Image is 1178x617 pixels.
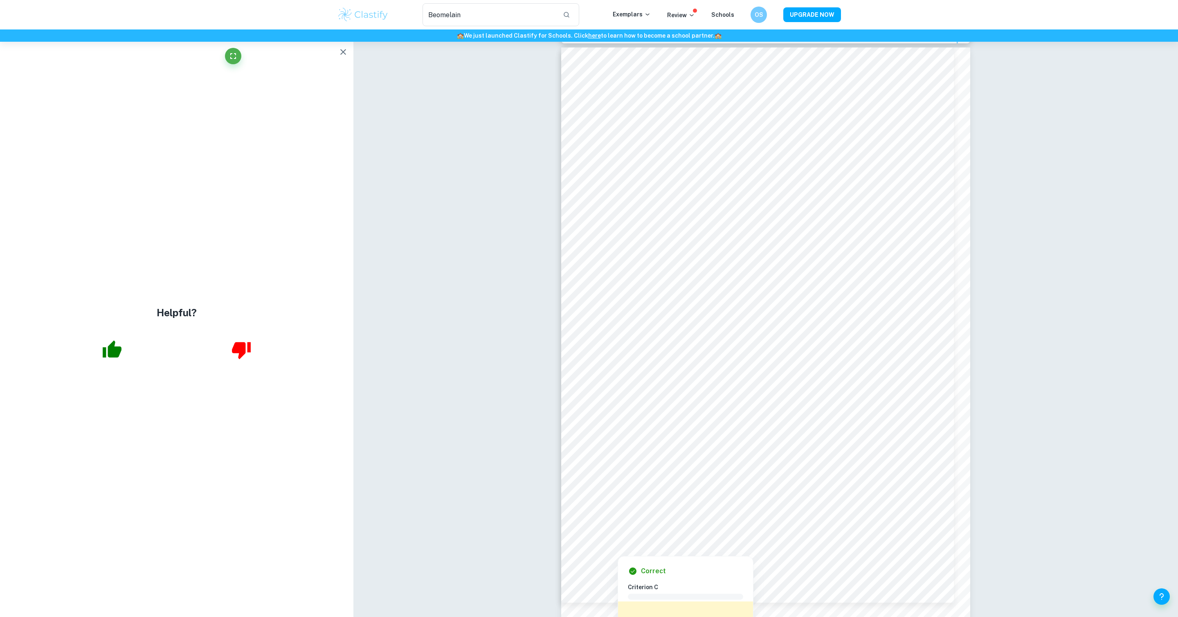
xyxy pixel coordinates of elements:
h6: OS [754,10,764,19]
h4: Helpful? [157,305,197,320]
span: 🏫 [715,32,722,39]
h6: Correct [641,566,666,576]
button: Fullscreen [225,48,241,64]
img: Clastify logo [337,7,389,23]
button: UPGRADE NOW [783,7,841,22]
a: here [588,32,601,39]
a: Schools [711,11,734,18]
p: Review [667,11,695,20]
button: OS [751,7,767,23]
p: Exemplars [613,10,651,19]
span: 🏫 [457,32,464,39]
input: Search for any exemplars... [423,3,556,26]
button: Help and Feedback [1153,588,1170,605]
h6: Criterion C [628,583,750,592]
h6: We just launched Clastify for Schools. Click to learn how to become a school partner. [2,31,1176,40]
